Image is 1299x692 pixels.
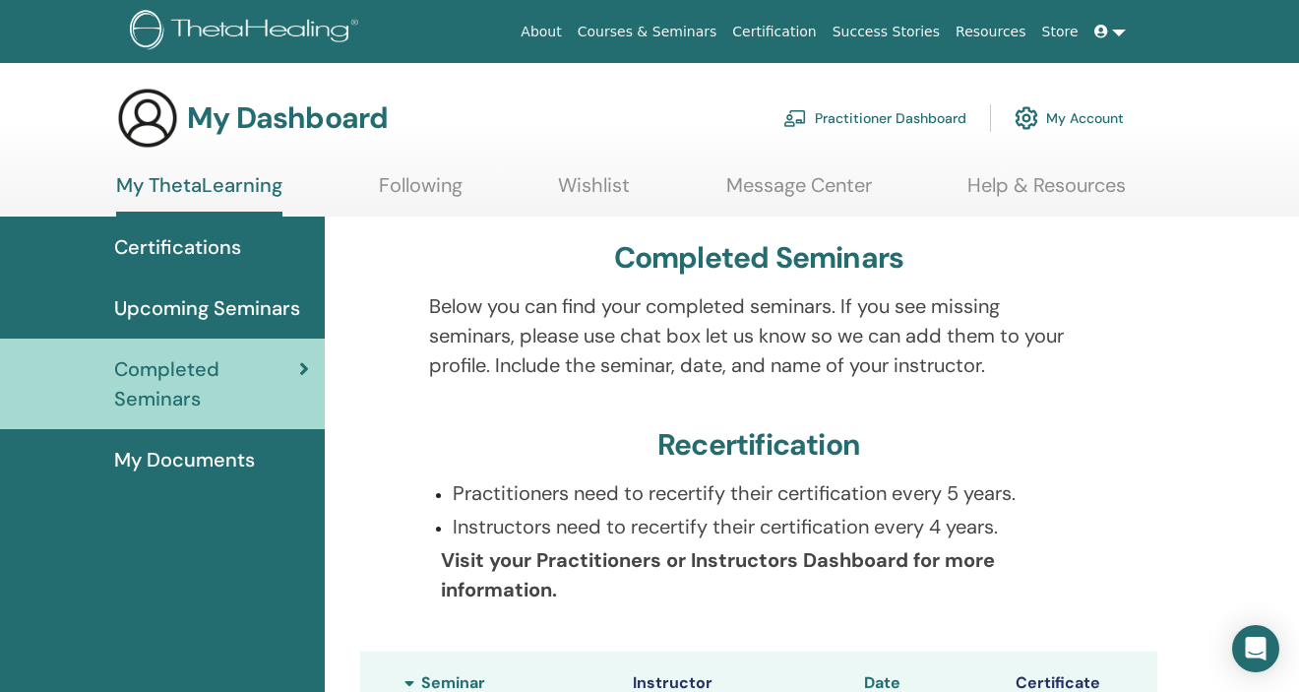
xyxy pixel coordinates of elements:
[783,96,966,140] a: Practitioner Dashboard
[570,14,725,50] a: Courses & Seminars
[825,14,948,50] a: Success Stories
[116,87,179,150] img: generic-user-icon.jpg
[967,173,1126,212] a: Help & Resources
[726,173,872,212] a: Message Center
[187,100,388,136] h3: My Dashboard
[513,14,569,50] a: About
[429,291,1088,380] p: Below you can find your completed seminars. If you see missing seminars, please use chat box let ...
[1232,625,1279,672] div: Open Intercom Messenger
[1015,101,1038,135] img: cog.svg
[558,173,630,212] a: Wishlist
[114,354,299,413] span: Completed Seminars
[783,109,807,127] img: chalkboard-teacher.svg
[114,445,255,474] span: My Documents
[116,173,282,217] a: My ThetaLearning
[114,293,300,323] span: Upcoming Seminars
[379,173,463,212] a: Following
[1034,14,1086,50] a: Store
[614,240,904,276] h3: Completed Seminars
[453,512,1088,541] p: Instructors need to recertify their certification every 4 years.
[441,547,995,602] b: Visit your Practitioners or Instructors Dashboard for more information.
[130,10,365,54] img: logo.png
[724,14,824,50] a: Certification
[657,427,860,463] h3: Recertification
[948,14,1034,50] a: Resources
[1015,96,1124,140] a: My Account
[453,478,1088,508] p: Practitioners need to recertify their certification every 5 years.
[114,232,241,262] span: Certifications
